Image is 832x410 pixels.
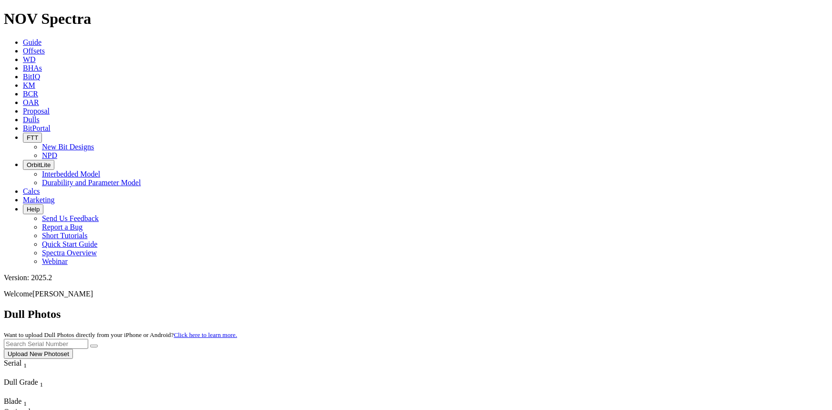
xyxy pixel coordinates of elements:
a: NPD [42,151,57,159]
a: BHAs [23,64,42,72]
button: OrbitLite [23,160,54,170]
div: Column Menu [4,369,44,378]
div: Sort None [4,378,71,397]
a: BitPortal [23,124,51,132]
button: Upload New Photoset [4,349,73,359]
a: Send Us Feedback [42,214,99,222]
button: Help [23,204,43,214]
sub: 1 [23,400,27,407]
button: FTT [23,133,42,143]
span: Sort None [23,397,27,405]
div: Sort None [4,359,44,378]
div: Sort None [4,397,37,408]
div: Dull Grade Sort None [4,378,71,389]
a: Dulls [23,116,40,124]
sub: 1 [40,381,43,388]
span: [PERSON_NAME] [32,290,93,298]
a: BitIQ [23,73,40,81]
div: Blade Sort None [4,397,37,408]
span: Blade [4,397,21,405]
a: WD [23,55,36,63]
a: Durability and Parameter Model [42,179,141,187]
a: Guide [23,38,41,46]
a: Calcs [23,187,40,195]
p: Welcome [4,290,828,298]
a: Spectra Overview [42,249,97,257]
a: New Bit Designs [42,143,94,151]
input: Search Serial Number [4,339,88,349]
a: KM [23,81,35,89]
a: OAR [23,98,39,106]
span: Sort None [40,378,43,386]
a: Report a Bug [42,223,82,231]
sub: 1 [23,362,27,369]
a: Click here to learn more. [174,331,237,338]
span: Sort None [23,359,27,367]
h2: Dull Photos [4,308,828,321]
div: Serial Sort None [4,359,44,369]
span: Help [27,206,40,213]
small: Want to upload Dull Photos directly from your iPhone or Android? [4,331,237,338]
h1: NOV Spectra [4,10,828,28]
a: Proposal [23,107,50,115]
span: OrbitLite [27,161,51,168]
a: Interbedded Model [42,170,100,178]
div: Column Menu [4,389,71,397]
span: Serial [4,359,21,367]
div: Version: 2025.2 [4,273,828,282]
a: BCR [23,90,38,98]
span: FTT [27,134,38,141]
a: Webinar [42,257,68,265]
span: Dull Grade [4,378,38,386]
a: Quick Start Guide [42,240,97,248]
a: Offsets [23,47,45,55]
a: Short Tutorials [42,231,88,240]
a: Marketing [23,196,55,204]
